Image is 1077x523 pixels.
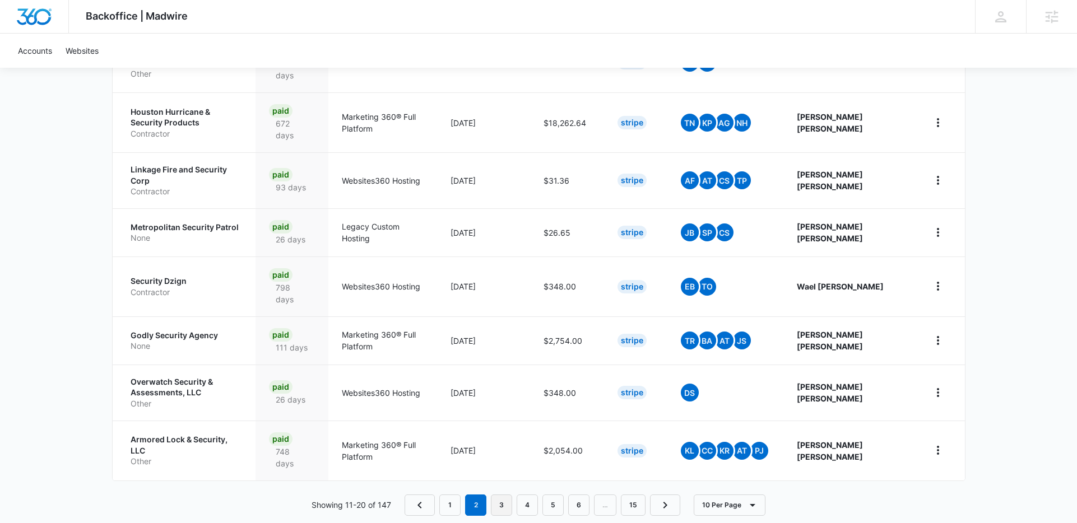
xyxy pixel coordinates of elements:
[618,444,647,457] div: Stripe
[405,494,435,516] a: Previous Page
[698,171,716,189] span: AT
[698,442,716,460] span: CC
[530,256,604,316] td: $348.00
[517,494,538,516] a: Page 4
[716,171,734,189] span: CS
[131,222,243,233] p: Metropolitan Security Patrol
[269,268,293,282] div: Paid
[681,278,699,296] span: EB
[929,331,947,349] button: home
[437,256,530,316] td: [DATE]
[750,442,768,460] span: PJ
[716,223,734,241] span: CS
[269,118,314,141] p: 672 days
[698,223,716,241] span: SP
[269,328,293,342] div: Paid
[131,128,243,139] p: Contractor
[131,376,243,398] p: Overwatch Security & Assessments, LLC
[269,234,312,245] p: 26 days
[269,282,314,305] p: 798 days
[131,232,243,244] p: None
[131,186,243,197] p: Contractor
[797,170,863,191] strong: [PERSON_NAME] [PERSON_NAME]
[694,494,765,516] button: 10 Per Page
[681,331,699,349] span: TR
[342,221,424,244] p: Legacy Custom Hosting
[698,331,716,349] span: BA
[131,434,243,467] a: Armored Lock & Security, LLCOther
[131,275,243,287] p: Security Dzign
[621,494,646,516] a: Page 15
[131,222,243,244] a: Metropolitan Security PatrolNone
[342,329,424,352] p: Marketing 360® Full Platform
[929,277,947,295] button: home
[681,442,699,460] span: KL
[342,281,424,292] p: Websites360 Hosting
[681,384,699,401] span: DS
[59,34,105,68] a: Websites
[405,494,680,516] nav: Pagination
[797,330,863,351] strong: [PERSON_NAME] [PERSON_NAME]
[269,446,314,469] p: 748 days
[131,456,243,467] p: Other
[131,106,243,139] a: Houston Hurricane & Security ProductsContractor
[681,171,699,189] span: AF
[698,114,716,132] span: KP
[716,331,734,349] span: AT
[437,92,530,152] td: [DATE]
[530,421,604,480] td: $2,054.00
[568,494,589,516] a: Page 6
[437,421,530,480] td: [DATE]
[698,278,716,296] span: TO
[530,152,604,208] td: $31.36
[929,171,947,189] button: home
[437,152,530,208] td: [DATE]
[269,220,293,234] div: Paid
[131,287,243,298] p: Contractor
[131,340,243,352] p: None
[131,434,243,456] p: Armored Lock & Security, LLC
[797,440,863,461] strong: [PERSON_NAME] [PERSON_NAME]
[797,382,863,403] strong: [PERSON_NAME] [PERSON_NAME]
[342,175,424,186] p: Websites360 Hosting
[797,282,884,291] strong: Wael [PERSON_NAME]
[439,494,461,516] a: Page 1
[131,164,243,197] a: Linkage Fire and Security CorpContractor
[929,441,947,459] button: home
[618,280,647,293] div: Stripe
[269,342,314,353] p: 111 days
[131,164,243,186] p: Linkage Fire and Security Corp
[312,499,391,511] p: Showing 11-20 of 147
[542,494,564,516] a: Page 5
[618,386,647,399] div: Stripe
[716,114,734,132] span: AG
[618,174,647,187] div: Stripe
[618,116,647,129] div: Stripe
[269,394,312,405] p: 26 days
[733,442,751,460] span: AT
[530,92,604,152] td: $18,262.64
[716,442,734,460] span: KR
[269,380,293,394] div: Paid
[530,316,604,365] td: $2,754.00
[618,226,647,239] div: Stripe
[269,104,293,118] div: Paid
[131,106,243,128] p: Houston Hurricane & Security Products
[733,114,751,132] span: NH
[733,331,751,349] span: JS
[131,398,243,409] p: Other
[342,387,424,399] p: Websites360 Hosting
[650,494,680,516] a: Next Page
[342,439,424,463] p: Marketing 360® Full Platform
[269,181,313,193] p: 93 days
[269,168,293,181] div: Paid
[530,365,604,421] td: $348.00
[465,494,486,516] em: 2
[131,68,243,80] p: Other
[437,316,530,365] td: [DATE]
[131,330,243,341] p: Godly Security Agency
[269,432,293,446] div: Paid
[437,365,530,421] td: [DATE]
[929,223,947,241] button: home
[131,376,243,409] a: Overwatch Security & Assessments, LLCOther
